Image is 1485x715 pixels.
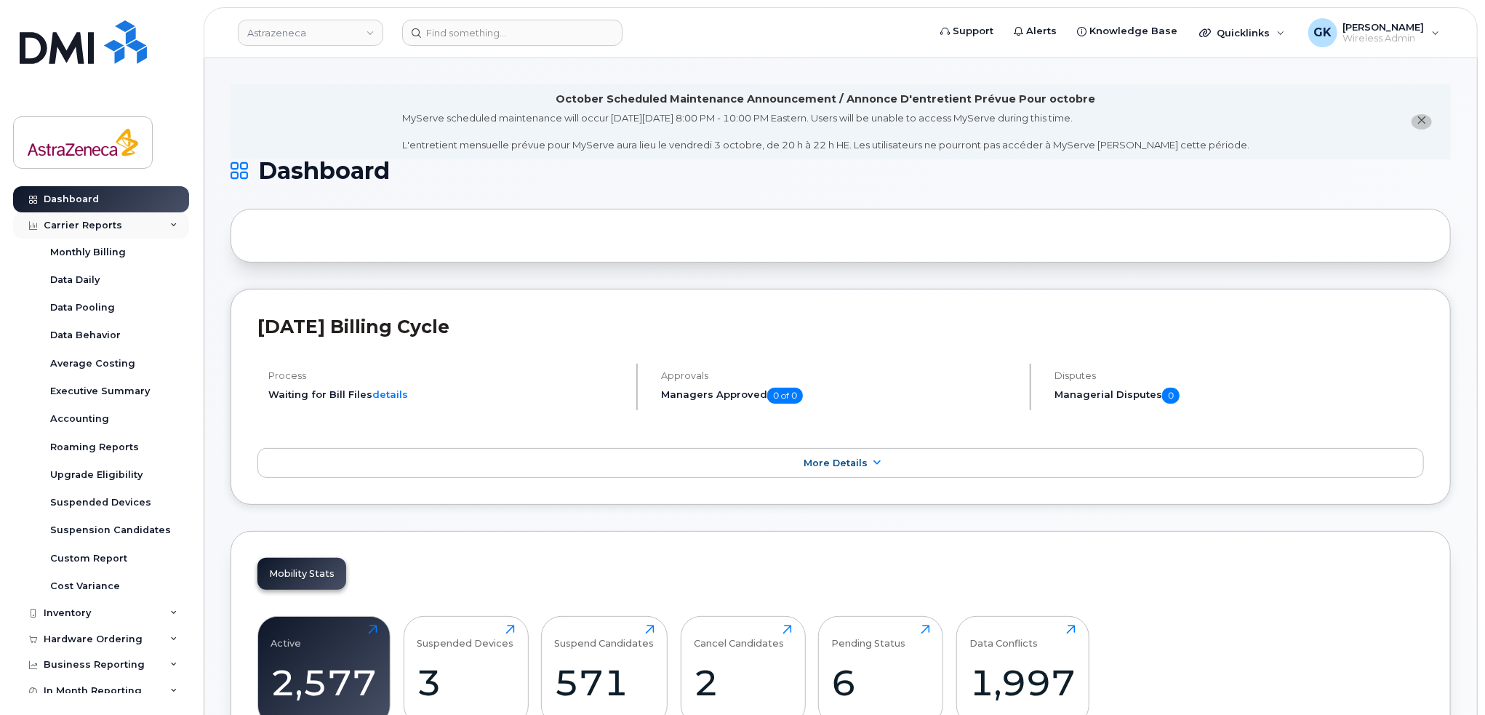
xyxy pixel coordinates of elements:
[832,661,930,704] div: 6
[258,160,390,182] span: Dashboard
[1162,388,1180,404] span: 0
[1054,388,1424,404] h5: Managerial Disputes
[268,370,624,381] h4: Process
[661,370,1017,381] h4: Approvals
[555,625,655,649] div: Suspend Candidates
[969,661,1076,704] div: 1,997
[1412,114,1432,129] button: close notification
[556,92,1096,107] div: October Scheduled Maintenance Announcement / Annonce D'entretient Prévue Pour octobre
[268,388,624,402] li: Waiting for Bill Files
[257,316,1424,337] h2: [DATE] Billing Cycle
[661,388,1017,404] h5: Managers Approved
[694,661,792,704] div: 2
[969,625,1038,649] div: Data Conflicts
[372,388,408,400] a: details
[417,625,513,649] div: Suspended Devices
[804,458,868,468] span: More Details
[271,625,302,649] div: Active
[417,661,515,704] div: 3
[1054,370,1424,381] h4: Disputes
[767,388,803,404] span: 0 of 0
[271,661,377,704] div: 2,577
[555,661,655,704] div: 571
[694,625,784,649] div: Cancel Candidates
[402,111,1249,152] div: MyServe scheduled maintenance will occur [DATE][DATE] 8:00 PM - 10:00 PM Eastern. Users will be u...
[832,625,906,649] div: Pending Status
